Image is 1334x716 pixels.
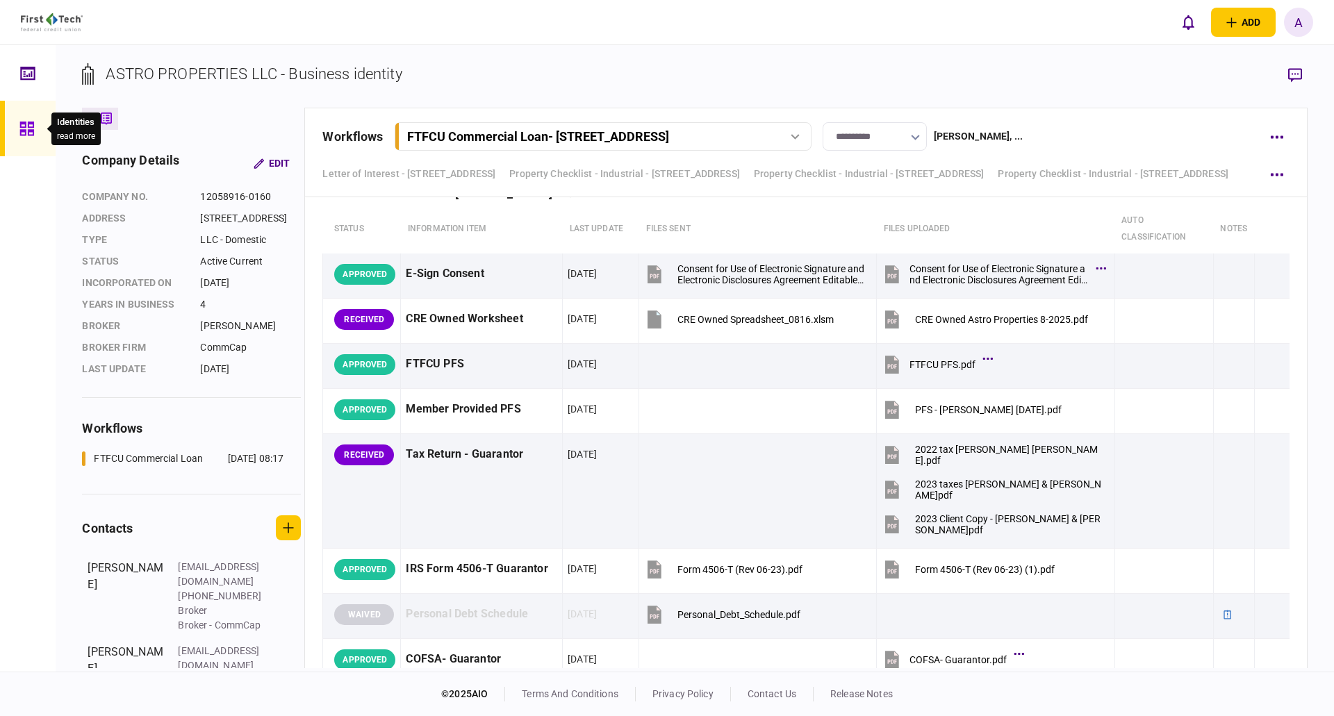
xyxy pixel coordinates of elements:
div: [DATE] [200,362,301,376]
div: Broker - CommCap [178,618,268,633]
div: WAIVED [334,604,394,625]
div: PFS - Andy stroman july 1, 2025.pdf [915,404,1062,415]
div: status [82,254,186,269]
button: A [1284,8,1313,37]
div: APPROVED [334,264,395,285]
th: notes [1213,205,1254,253]
th: last update [563,205,639,253]
button: 2023 Client Copy - Stroman, Andrew K & Ashlie S.pdf [882,508,1102,540]
div: Broker [82,319,186,333]
div: Consent for Use of Electronic Signature and Electronic Disclosures Agreement Editable.pdf [677,263,864,285]
th: Information item [401,205,563,253]
button: open adding identity options [1211,8,1276,37]
button: Form 4506-T (Rev 06-23).pdf [644,553,802,585]
div: [EMAIL_ADDRESS][DOMAIN_NAME] [178,644,268,673]
div: Form 4506-T (Rev 06-23).pdf [677,564,802,575]
div: last update [82,362,186,376]
div: IRS Form 4506-T Guarantor [406,553,557,585]
div: [PERSON_NAME] [88,644,164,702]
div: company details [82,151,179,176]
a: Property Checklist - Industrial - [STREET_ADDRESS] [998,167,1228,181]
div: CommCap [200,340,301,355]
button: Edit [242,151,301,176]
div: FTFCU PFS [406,349,557,380]
div: APPROVED [334,649,395,670]
div: Tax Return - Guarantor [406,439,557,470]
div: FTFCU Commercial Loan [94,451,203,466]
div: [DATE] 08:17 [228,451,284,466]
div: [PHONE_NUMBER] [178,589,268,603]
button: CRE Owned Spreadsheet_0816.xlsm [644,303,834,335]
div: 2022 tax Andy Ashlie Stroman.pdf [915,444,1102,466]
div: address [82,211,186,226]
div: [DATE] [568,607,597,621]
div: Personal_Debt_Schedule.pdf [677,609,800,620]
span: [PERSON_NAME] [656,187,732,198]
div: 2023 Client Copy - Stroman, Andrew K & Ashlie S.pdf [915,513,1102,535]
div: ASTRO PROPERTIES LLC - Business identity [106,63,402,85]
div: Broker [178,603,268,618]
th: Files uploaded [877,205,1114,253]
button: CRE Owned Astro Properties 8-2025.pdf [882,303,1088,335]
button: FTFCU PFS.pdf [882,349,989,380]
div: [DATE] [568,267,597,281]
div: [PERSON_NAME] [88,560,164,633]
button: 2022 tax Andy Ashlie Stroman.pdf [882,439,1102,470]
button: PFS - Andy stroman july 1, 2025.pdf [882,394,1062,425]
div: 4 [200,297,301,312]
div: [DATE] [568,357,597,371]
div: APPROVED [334,559,395,580]
span: , [809,187,812,198]
div: RECEIVED [334,444,394,465]
div: [PERSON_NAME] , ... [934,129,1023,144]
div: incorporated on [82,276,186,290]
a: privacy policy [652,688,714,699]
div: Guarantor- Individual - [PERSON_NAME] [322,185,563,200]
div: contacts [82,519,133,538]
div: Member Provided PFS [406,394,557,425]
a: terms and conditions [522,688,618,699]
div: [DATE] [568,402,597,416]
div: [DATE] [200,276,301,290]
div: LLC - Domestic [200,233,301,247]
button: FTFCU Commercial Loan- [STREET_ADDRESS] [395,122,812,151]
div: workflows [322,127,383,146]
a: Letter of Interest - [STREET_ADDRESS] [322,167,495,181]
div: RECEIVED [334,309,394,330]
div: APPROVED [334,354,395,375]
div: [DATE] [568,312,597,326]
th: auto classification [1114,205,1213,253]
div: [STREET_ADDRESS] [200,211,301,226]
div: 2023 taxes Stroman, Andrew K & Ashlie S.pdf [915,478,1102,501]
div: FTFCU PFS.pdf [909,359,975,370]
button: Consent for Use of Electronic Signature and Electronic Disclosures Agreement Editable.pdf [644,258,864,290]
div: Consent for Use of Electronic Signature and Electronic Disclosures Agreement Editable.pdf [909,263,1088,285]
div: 12058916-0160 [200,190,301,204]
div: COFSA- Guarantor.pdf [909,654,1007,665]
div: CRE Owned Astro Properties 8-2025.pdf [915,314,1088,325]
div: COFSA- Guarantor [406,644,557,675]
a: FTFCU Commercial Loan[DATE] 08:17 [82,451,283,466]
div: Personal Debt Schedule [406,599,557,630]
a: Property Checklist - Industrial - [STREET_ADDRESS] [509,167,740,181]
div: CRE Owned Worksheet [406,303,557,335]
span: [PERSON_NAME] [812,187,887,198]
div: [DATE] [568,447,597,461]
button: COFSA- Guarantor.pdf [882,644,1021,675]
img: client company logo [21,13,83,31]
div: [PERSON_NAME] [200,319,301,333]
button: Consent for Use of Electronic Signature and Electronic Disclosures Agreement Editable.pdf [882,258,1102,290]
div: years in business [82,297,186,312]
button: Form 4506-T (Rev 06-23) (1).pdf [882,553,1055,585]
button: read more [57,131,95,141]
button: 2023 taxes Stroman, Andrew K & Ashlie S.pdf [882,474,1102,505]
div: E-Sign Consent [406,258,557,290]
span: , [654,187,656,198]
a: release notes [830,688,893,699]
a: Property Checklist - Industrial - [STREET_ADDRESS] [754,167,985,181]
a: contact us [748,688,796,699]
span: [PERSON_NAME] [578,187,654,198]
div: workflows [82,419,301,438]
th: files sent [639,205,877,253]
